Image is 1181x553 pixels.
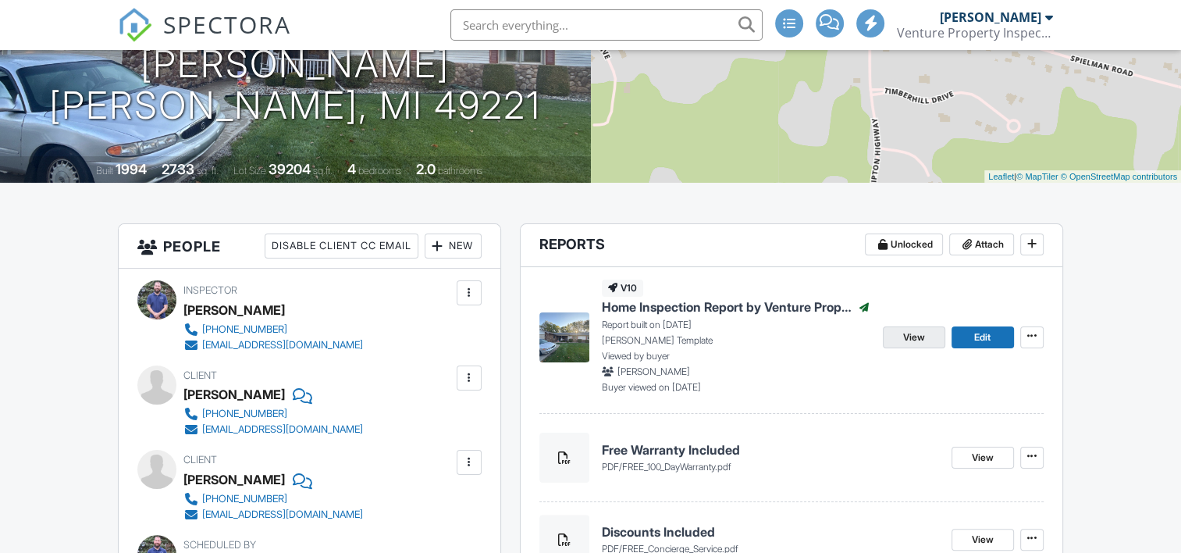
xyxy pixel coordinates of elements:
a: [EMAIL_ADDRESS][DOMAIN_NAME] [183,422,363,437]
div: 39204 [269,161,311,177]
div: 4 [347,161,356,177]
span: Inspector [183,284,237,296]
a: © MapTiler [1016,172,1058,181]
span: sq.ft. [313,165,333,177]
div: New [425,234,482,259]
div: [PERSON_NAME] [183,383,285,406]
span: Client [183,369,217,381]
div: [PERSON_NAME] [183,298,285,322]
span: Built [96,165,113,177]
div: Venture Property Inspections, LLC [897,25,1053,41]
div: 1994 [116,161,147,177]
a: [PHONE_NUMBER] [183,406,363,422]
div: [EMAIL_ADDRESS][DOMAIN_NAME] [202,339,363,351]
div: [EMAIL_ADDRESS][DOMAIN_NAME] [202,423,363,436]
a: Leaflet [988,172,1014,181]
a: [PHONE_NUMBER] [183,322,363,337]
span: bedrooms [358,165,401,177]
div: [PHONE_NUMBER] [202,493,287,505]
a: [EMAIL_ADDRESS][DOMAIN_NAME] [183,507,363,523]
div: [PHONE_NUMBER] [202,408,287,420]
a: [EMAIL_ADDRESS][DOMAIN_NAME] [183,337,363,353]
a: SPECTORA [118,21,291,54]
span: Lot Size [233,165,266,177]
div: 2.0 [416,161,436,177]
div: Disable Client CC Email [265,234,418,259]
span: Client [183,454,217,466]
span: bathrooms [438,165,482,177]
img: The Best Home Inspection Software - Spectora [118,8,152,42]
div: [PERSON_NAME] [940,9,1041,25]
a: © OpenStreetMap contributors [1061,172,1177,181]
span: SPECTORA [163,8,291,41]
div: [PERSON_NAME] [183,468,285,491]
div: [EMAIL_ADDRESS][DOMAIN_NAME] [202,508,363,521]
h3: People [119,224,500,269]
span: sq. ft. [197,165,219,177]
input: Search everything... [450,9,763,41]
div: [PHONE_NUMBER] [202,323,287,336]
a: [PHONE_NUMBER] [183,491,363,507]
h1: [STREET_ADDRESS][PERSON_NAME] [PERSON_NAME], MI 49221 [25,2,566,126]
span: Scheduled By [183,539,256,551]
div: | [984,170,1181,184]
div: 2733 [162,161,194,177]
